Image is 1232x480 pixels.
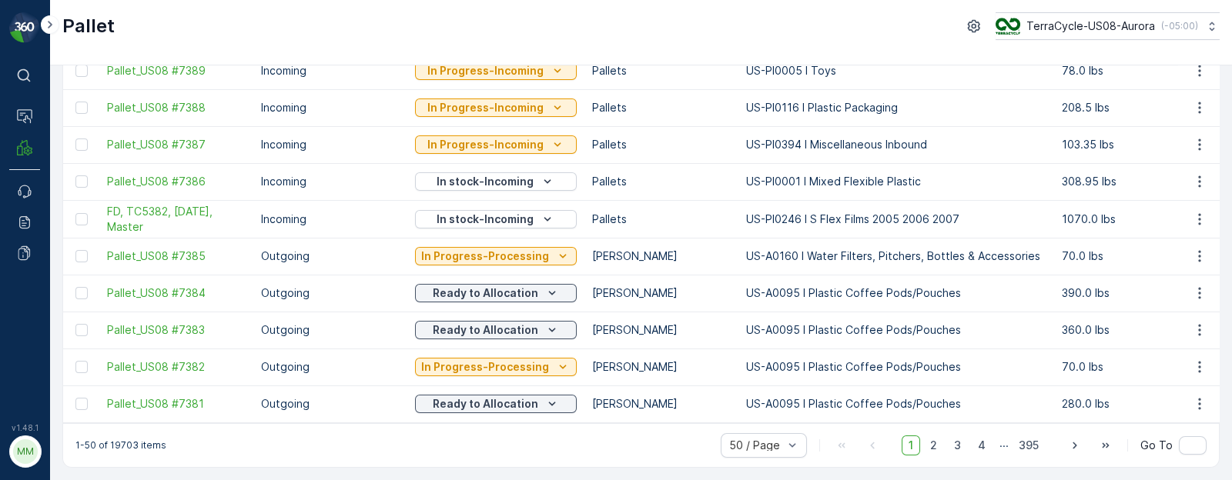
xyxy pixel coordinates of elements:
[253,348,407,385] td: Outgoing
[253,89,407,126] td: Incoming
[584,385,738,422] td: [PERSON_NAME]
[584,126,738,163] td: Pallets
[62,14,115,38] p: Pallet
[738,200,1054,238] td: US-PI0246 I S Flex Films 2005 2006 2007
[9,423,40,432] span: v 1.48.1
[437,174,534,189] p: In stock-Incoming
[107,174,246,189] a: Pallet_US08 #7386
[253,163,407,200] td: Incoming
[415,321,577,339] button: Ready to Allocation
[75,398,88,410] div: Toggle Row Selected
[107,204,246,235] a: FD, TC5382, 7/25/25, Master
[75,324,88,336] div: Toggle Row Selected
[75,65,88,77] div: Toggle Row Selected
[1054,385,1208,422] td: 280.0 lbs
[75,287,88,299] div: Toggle Row Selected
[584,89,738,126] td: Pallets
[996,18,1020,35] img: image_ci7OI47.png
[971,435,993,455] span: 4
[1054,200,1208,238] td: 1070.0 lbs
[415,98,577,117] button: In Progress-Incoming
[1054,312,1208,348] td: 360.0 lbs
[1026,18,1155,34] p: TerraCycle-US08-Aurora
[738,163,1054,200] td: US-PI0001 I Mixed Flexible Plastic
[415,62,577,80] button: In Progress-Incoming
[1054,89,1208,126] td: 208.5 lbs
[902,435,920,455] span: 1
[421,359,549,375] p: In Progress-Processing
[1161,20,1198,32] p: ( -05:00 )
[75,213,88,225] div: Toggle Row Selected
[75,138,88,151] div: Toggle Row Selected
[107,359,246,375] a: Pallet_US08 #7382
[427,137,544,152] p: In Progress-Incoming
[415,395,577,413] button: Ready to Allocation
[1012,435,1046,455] span: 395
[738,275,1054,312] td: US-A0095 I Plastic Coffee Pods/Pouches
[738,348,1054,385] td: US-A0095 I Plastic Coffee Pods/Pouches
[107,100,246,115] a: Pallet_US08 #7388
[433,322,538,338] p: Ready to Allocation
[999,435,1009,455] p: ...
[415,210,577,228] button: In stock-Incoming
[947,435,968,455] span: 3
[738,385,1054,422] td: US-A0095 I Plastic Coffee Pods/Pouches
[421,248,549,264] p: In Progress-Processing
[584,200,738,238] td: Pallets
[738,126,1054,163] td: US-PI0394 I Miscellaneous Inbound
[433,285,538,301] p: Ready to Allocation
[584,52,738,89] td: Pallets
[253,312,407,348] td: Outgoing
[584,348,738,385] td: [PERSON_NAME]
[107,396,246,412] a: Pallet_US08 #7381
[738,312,1054,348] td: US-A0095 I Plastic Coffee Pods/Pouches
[738,89,1054,126] td: US-PI0116 I Plastic Packaging
[1054,238,1208,275] td: 70.0 lbs
[738,52,1054,89] td: US-PI0005 I Toys
[75,439,166,452] p: 1-50 of 19703 items
[75,361,88,373] div: Toggle Row Selected
[107,248,246,264] span: Pallet_US08 #7385
[584,312,738,348] td: [PERSON_NAME]
[253,275,407,312] td: Outgoing
[107,322,246,338] a: Pallet_US08 #7383
[415,247,577,265] button: In Progress-Processing
[415,284,577,302] button: Ready to Allocation
[584,163,738,200] td: Pallets
[584,275,738,312] td: [PERSON_NAME]
[253,126,407,163] td: Incoming
[433,396,538,412] p: Ready to Allocation
[415,172,577,191] button: In stock-Incoming
[584,238,738,275] td: [PERSON_NAME]
[1054,348,1208,385] td: 70.0 lbs
[13,439,38,464] div: MM
[1054,126,1208,163] td: 103.35 lbs
[9,12,40,43] img: logo
[75,250,88,262] div: Toggle Row Selected
[1054,163,1208,200] td: 308.95 lbs
[75,102,88,114] div: Toggle Row Selected
[107,285,246,301] a: Pallet_US08 #7384
[437,212,534,227] p: In stock-Incoming
[923,435,944,455] span: 2
[427,63,544,78] p: In Progress-Incoming
[253,52,407,89] td: Incoming
[1054,275,1208,312] td: 390.0 lbs
[1054,52,1208,89] td: 78.0 lbs
[415,358,577,376] button: In Progress-Processing
[415,135,577,154] button: In Progress-Incoming
[107,63,246,78] span: Pallet_US08 #7389
[253,200,407,238] td: Incoming
[75,175,88,188] div: Toggle Row Selected
[107,137,246,152] a: Pallet_US08 #7387
[253,385,407,422] td: Outgoing
[738,238,1054,275] td: US-A0160 I Water Filters, Pitchers, Bottles & Accessories
[427,100,544,115] p: In Progress-Incoming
